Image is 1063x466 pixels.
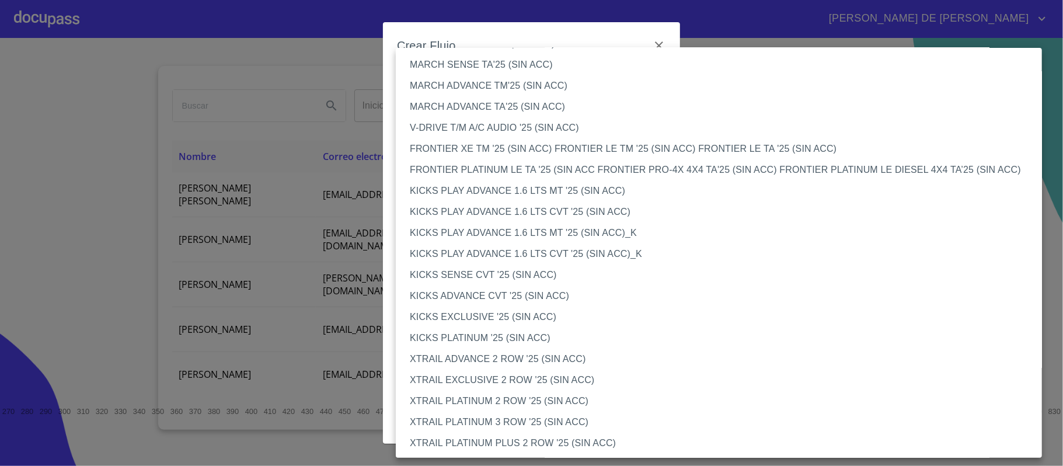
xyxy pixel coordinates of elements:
li: XTRAIL ADVANCE 2 ROW '25 (SIN ACC) [396,349,1054,370]
li: KICKS PLATINUM '25 (SIN ACC) [396,328,1054,349]
li: KICKS EXCLUSIVE '25 (SIN ACC) [396,307,1054,328]
li: MARCH SENSE TA'25 (SIN ACC) [396,54,1054,75]
li: KICKS PLAY ADVANCE 1.6 LTS MT '25 (SIN ACC)_K [396,222,1054,244]
li: FRONTIER XE TM '25 (SIN ACC) FRONTIER LE TM '25 (SIN ACC) FRONTIER LE TA '25 (SIN ACC) [396,138,1054,159]
li: KICKS ADVANCE CVT '25 (SIN ACC) [396,286,1054,307]
li: KICKS PLAY ADVANCE 1.6 LTS CVT '25 (SIN ACC) [396,201,1054,222]
li: KICKS PLAY ADVANCE 1.6 LTS CVT '25 (SIN ACC)_K [396,244,1054,265]
li: XTRAIL EXCLUSIVE 2 ROW '25 (SIN ACC) [396,370,1054,391]
li: FRONTIER PLATINUM LE TA '25 (SIN ACC FRONTIER PRO-4X 4X4 TA'25 (SIN ACC) FRONTIER PLATINUM LE DIE... [396,159,1054,180]
li: MARCH ADVANCE TM'25 (SIN ACC) [396,75,1054,96]
li: XTRAIL PLATINUM 2 ROW '25 (SIN ACC) [396,391,1054,412]
li: V-DRIVE T/M A/C AUDIO '25 (SIN ACC) [396,117,1054,138]
li: XTRAIL PLATINUM PLUS 2 ROW '25 (SIN ACC) [396,433,1054,454]
li: MARCH ADVANCE TA'25 (SIN ACC) [396,96,1054,117]
li: KICKS PLAY ADVANCE 1.6 LTS MT '25 (SIN ACC) [396,180,1054,201]
li: KICKS SENSE CVT '25 (SIN ACC) [396,265,1054,286]
li: XTRAIL PLATINUM 3 ROW '25 (SIN ACC) [396,412,1054,433]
